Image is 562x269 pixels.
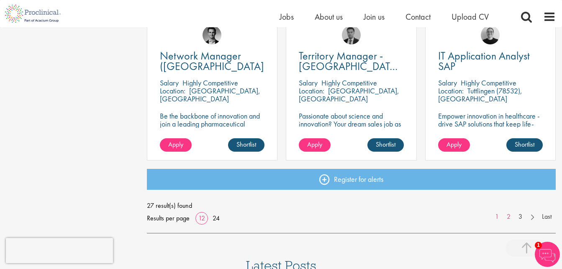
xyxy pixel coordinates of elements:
[438,51,543,72] a: IT Application Analyst SAP
[447,140,462,149] span: Apply
[6,238,113,263] iframe: reCAPTCHA
[182,78,238,88] p: Highly Competitive
[160,112,264,144] p: Be the backbone of innovation and join a leading pharmaceutical company to help keep life-changin...
[342,26,361,44] img: Carl Gbolade
[299,112,403,136] p: Passionate about science and innovation? Your dream sales job as Territory Manager awaits!
[535,242,560,267] img: Chatbot
[438,112,543,136] p: Empower innovation in healthcare - drive SAP solutions that keep life-saving technology running s...
[535,242,542,249] span: 1
[503,212,515,222] a: 2
[299,78,318,88] span: Salary
[160,78,179,88] span: Salary
[147,212,190,225] span: Results per page
[299,49,403,84] span: Territory Manager - [GEOGRAPHIC_DATA], [GEOGRAPHIC_DATA]
[160,86,185,96] span: Location:
[160,138,192,152] a: Apply
[321,78,377,88] p: Highly Competitive
[438,78,457,88] span: Salary
[210,214,223,222] a: 24
[364,11,385,22] a: Join us
[299,138,331,152] a: Apply
[506,138,543,152] a: Shortlist
[315,11,343,22] a: About us
[203,26,221,44] img: Max Slevogt
[514,212,526,222] a: 3
[538,212,556,222] a: Last
[299,86,324,96] span: Location:
[228,138,264,152] a: Shortlist
[280,11,294,22] a: Jobs
[307,140,322,149] span: Apply
[367,138,404,152] a: Shortlist
[461,78,516,88] p: Highly Competitive
[405,11,431,22] a: Contact
[160,49,267,73] span: Network Manager ([GEOGRAPHIC_DATA])
[195,214,208,222] a: 12
[481,26,500,44] img: Emma Pretorious
[438,86,464,96] span: Location:
[452,11,489,22] a: Upload CV
[438,49,530,73] span: IT Application Analyst SAP
[160,86,260,103] p: [GEOGRAPHIC_DATA], [GEOGRAPHIC_DATA]
[299,86,399,103] p: [GEOGRAPHIC_DATA], [GEOGRAPHIC_DATA]
[438,138,470,152] a: Apply
[147,199,556,212] span: 27 result(s) found
[168,140,183,149] span: Apply
[160,51,264,72] a: Network Manager ([GEOGRAPHIC_DATA])
[147,169,556,190] a: Register for alerts
[299,51,403,72] a: Territory Manager - [GEOGRAPHIC_DATA], [GEOGRAPHIC_DATA]
[491,212,503,222] a: 1
[438,86,522,103] p: Tuttlingen (78532), [GEOGRAPHIC_DATA]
